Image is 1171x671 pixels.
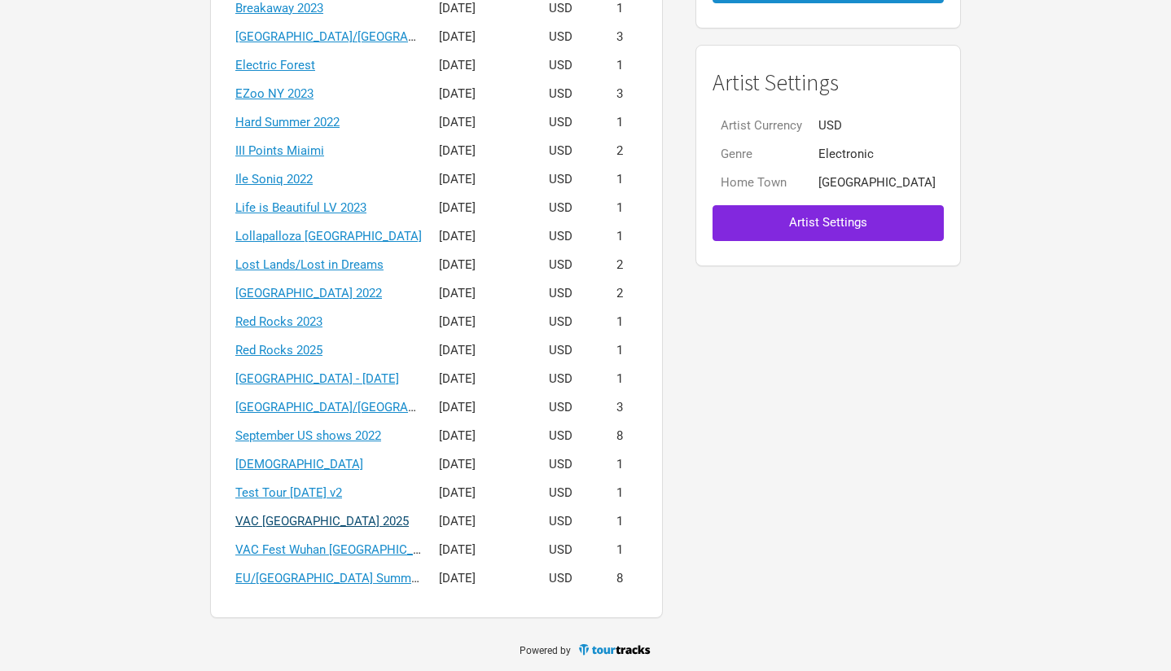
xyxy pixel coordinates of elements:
td: USD [528,51,593,80]
td: [DATE] [431,51,528,80]
td: USD [528,23,593,51]
a: [GEOGRAPHIC_DATA]/[GEOGRAPHIC_DATA] 2022 [235,29,504,44]
td: USD [528,564,593,593]
td: [DATE] [431,536,528,564]
a: VAC [GEOGRAPHIC_DATA] 2025 [235,514,409,528]
td: USD [528,450,593,479]
td: [DATE] [431,308,528,336]
a: Lollapalloza [GEOGRAPHIC_DATA] [235,229,422,243]
a: EZoo NY 2023 [235,86,314,101]
td: 1 [593,479,646,507]
td: [GEOGRAPHIC_DATA] [810,169,944,197]
td: 3 [593,393,646,422]
td: Home Town [713,169,810,197]
td: [DATE] [431,108,528,137]
h1: Artist Settings [713,70,944,95]
a: III Points Miaimi [235,143,324,158]
td: Artist Currency [713,112,810,140]
a: Red Rocks 2025 [235,343,322,357]
td: [DATE] [431,251,528,279]
td: USD [528,80,593,108]
a: Electric Forest [235,58,315,72]
a: [DEMOGRAPHIC_DATA] [235,457,363,471]
td: [DATE] [431,365,528,393]
a: EU/[GEOGRAPHIC_DATA] Summer 2022 [235,571,451,585]
td: USD [528,108,593,137]
td: 2 [593,137,646,165]
td: 1 [593,507,646,536]
a: Breakaway 2023 [235,1,323,15]
a: Test Tour [DATE] v2 [235,485,342,500]
td: [DATE] [431,80,528,108]
a: Hard Summer 2022 [235,115,340,129]
td: [DATE] [431,422,528,450]
span: Powered by [520,644,571,656]
td: 1 [593,536,646,564]
td: 3 [593,80,646,108]
td: [DATE] [431,137,528,165]
td: [DATE] [431,165,528,194]
td: USD [528,393,593,422]
td: USD [528,336,593,365]
td: USD [528,194,593,222]
td: USD [528,251,593,279]
td: USD [528,137,593,165]
td: [DATE] [431,393,528,422]
td: USD [810,112,944,140]
td: 1 [593,365,646,393]
td: 3 [593,23,646,51]
td: USD [528,365,593,393]
a: Red Rocks 2023 [235,314,322,329]
img: TourTracks [577,642,652,656]
td: USD [528,308,593,336]
a: Artist Settings [713,197,944,248]
td: USD [528,479,593,507]
td: USD [528,222,593,251]
td: 2 [593,279,646,308]
td: 1 [593,450,646,479]
td: [DATE] [431,450,528,479]
td: 1 [593,336,646,365]
td: Genre [713,140,810,169]
td: 2 [593,251,646,279]
td: 1 [593,194,646,222]
td: USD [528,536,593,564]
td: USD [528,165,593,194]
td: 1 [593,51,646,80]
td: [DATE] [431,23,528,51]
td: 1 [593,308,646,336]
td: 8 [593,422,646,450]
td: 1 [593,108,646,137]
td: [DATE] [431,194,528,222]
td: Electronic [810,140,944,169]
td: USD [528,422,593,450]
a: [GEOGRAPHIC_DATA] - [DATE] [235,371,399,386]
td: USD [528,507,593,536]
a: Ile Soniq 2022 [235,172,313,186]
a: [GEOGRAPHIC_DATA]/[GEOGRAPHIC_DATA] [DATE] [235,400,515,414]
a: Lost Lands/Lost in Dreams [235,257,384,272]
button: Artist Settings [713,205,944,240]
td: [DATE] [431,564,528,593]
a: Life is Beautiful LV 2023 [235,200,366,215]
td: 1 [593,222,646,251]
td: [DATE] [431,507,528,536]
td: 1 [593,165,646,194]
a: [GEOGRAPHIC_DATA] 2022 [235,286,382,300]
td: USD [528,279,593,308]
a: September US shows 2022 [235,428,381,443]
td: [DATE] [431,336,528,365]
td: [DATE] [431,279,528,308]
td: 8 [593,564,646,593]
td: [DATE] [431,222,528,251]
td: [DATE] [431,479,528,507]
span: Artist Settings [789,215,867,230]
a: VAC Fest Wuhan [GEOGRAPHIC_DATA] 2023 [235,542,476,557]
